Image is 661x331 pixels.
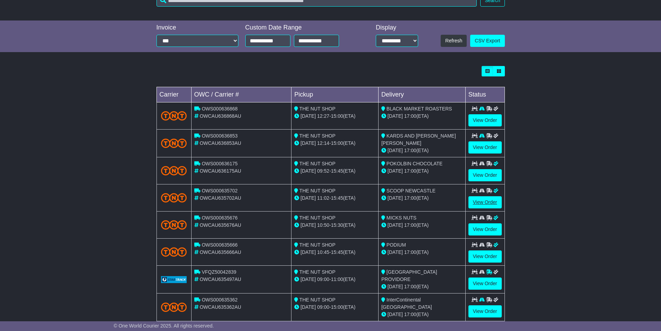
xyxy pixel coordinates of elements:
[294,222,375,229] div: - (ETA)
[200,222,241,228] span: OWCAU635676AU
[294,140,375,147] div: - (ETA)
[294,276,375,283] div: - (ETA)
[300,195,316,201] span: [DATE]
[200,249,241,255] span: OWCAU635666AU
[161,276,187,283] img: GetCarrierServiceLogo
[404,148,416,153] span: 17:00
[245,24,357,32] div: Custom Date Range
[388,148,403,153] span: [DATE]
[331,304,343,310] span: 15:00
[300,140,316,146] span: [DATE]
[202,106,238,111] span: OWS000636868
[317,113,329,119] span: 12:27
[200,168,241,174] span: OWCAU636175AU
[299,297,336,303] span: THE NUT SHOP
[202,297,238,303] span: OWS000635362
[381,195,463,202] div: (ETA)
[388,312,403,317] span: [DATE]
[376,24,418,32] div: Display
[299,133,336,139] span: THE NUT SHOP
[202,188,238,193] span: OWS000635702
[200,195,241,201] span: OWCAU635702AU
[161,247,187,257] img: TNT_Domestic.png
[161,111,187,121] img: TNT_Domestic.png
[202,215,238,221] span: OWS000635676
[381,249,463,256] div: (ETA)
[202,269,236,275] span: VFQZ50042839
[299,269,336,275] span: THE NUT SHOP
[387,215,416,221] span: MICKS NUTS
[299,161,336,166] span: THE NUT SHOP
[202,161,238,166] span: OWS000636175
[156,24,238,32] div: Invoice
[468,223,502,235] a: View Order
[388,113,403,119] span: [DATE]
[299,242,336,248] span: THE NUT SHOP
[381,311,463,318] div: (ETA)
[470,35,505,47] a: CSV Export
[300,222,316,228] span: [DATE]
[387,188,435,193] span: SCOOP NEWCASTLE
[294,113,375,120] div: - (ETA)
[404,249,416,255] span: 17:00
[388,222,403,228] span: [DATE]
[404,113,416,119] span: 17:00
[317,168,329,174] span: 09:52
[378,87,465,102] td: Delivery
[404,312,416,317] span: 17:00
[468,141,502,154] a: View Order
[381,167,463,175] div: (ETA)
[381,133,456,146] span: KARDS AND [PERSON_NAME] [PERSON_NAME]
[331,113,343,119] span: 15:00
[388,249,403,255] span: [DATE]
[202,242,238,248] span: OWS000635666
[317,249,329,255] span: 10:45
[200,304,241,310] span: OWCAU635362AU
[317,222,329,228] span: 10:50
[294,195,375,202] div: - (ETA)
[388,195,403,201] span: [DATE]
[468,169,502,181] a: View Order
[161,193,187,202] img: TNT_Domestic.png
[387,161,443,166] span: POKOLBIN CHOCOLATE
[404,222,416,228] span: 17:00
[331,276,343,282] span: 11:00
[381,113,463,120] div: (ETA)
[317,304,329,310] span: 09:00
[300,276,316,282] span: [DATE]
[331,140,343,146] span: 15:00
[468,305,502,317] a: View Order
[381,147,463,154] div: (ETA)
[468,196,502,208] a: View Order
[200,140,241,146] span: OWCAU636853AU
[381,222,463,229] div: (ETA)
[291,87,379,102] td: Pickup
[300,304,316,310] span: [DATE]
[387,242,406,248] span: PODIUM
[300,113,316,119] span: [DATE]
[300,168,316,174] span: [DATE]
[468,114,502,126] a: View Order
[388,284,403,289] span: [DATE]
[161,303,187,312] img: TNT_Domestic.png
[317,276,329,282] span: 09:00
[300,249,316,255] span: [DATE]
[294,304,375,311] div: - (ETA)
[381,297,432,310] span: InterContinental [GEOGRAPHIC_DATA]
[468,250,502,263] a: View Order
[381,269,437,282] span: [GEOGRAPHIC_DATA] PROVIDORE
[191,87,291,102] td: OWC / Carrier #
[294,249,375,256] div: - (ETA)
[299,106,336,111] span: THE NUT SHOP
[331,222,343,228] span: 15:30
[161,166,187,175] img: TNT_Domestic.png
[161,220,187,230] img: TNT_Domestic.png
[331,168,343,174] span: 15:45
[404,195,416,201] span: 17:00
[161,139,187,148] img: TNT_Domestic.png
[331,195,343,201] span: 15:45
[299,215,336,221] span: THE NUT SHOP
[114,323,214,329] span: © One World Courier 2025. All rights reserved.
[404,168,416,174] span: 17:00
[468,278,502,290] a: View Order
